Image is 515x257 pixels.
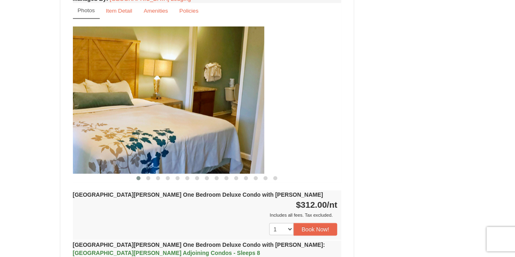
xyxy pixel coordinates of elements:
[106,8,132,14] small: Item Detail
[179,8,198,14] small: Policies
[73,3,100,19] a: Photos
[73,211,337,219] div: Includes all fees. Tax excluded.
[73,191,323,198] strong: [GEOGRAPHIC_DATA][PERSON_NAME] One Bedroom Deluxe Condo with [PERSON_NAME]
[294,223,337,235] button: Book Now!
[296,200,337,209] strong: $312.00
[327,200,337,209] span: /nt
[73,241,325,256] strong: [GEOGRAPHIC_DATA][PERSON_NAME] One Bedroom Deluxe Condo with [PERSON_NAME]
[144,8,168,14] small: Amenities
[323,241,325,248] span: :
[78,7,95,13] small: Photos
[138,3,173,19] a: Amenities
[73,249,260,256] span: [GEOGRAPHIC_DATA][PERSON_NAME] Adjoining Condos - Sleeps 8
[174,3,204,19] a: Policies
[101,3,138,19] a: Item Detail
